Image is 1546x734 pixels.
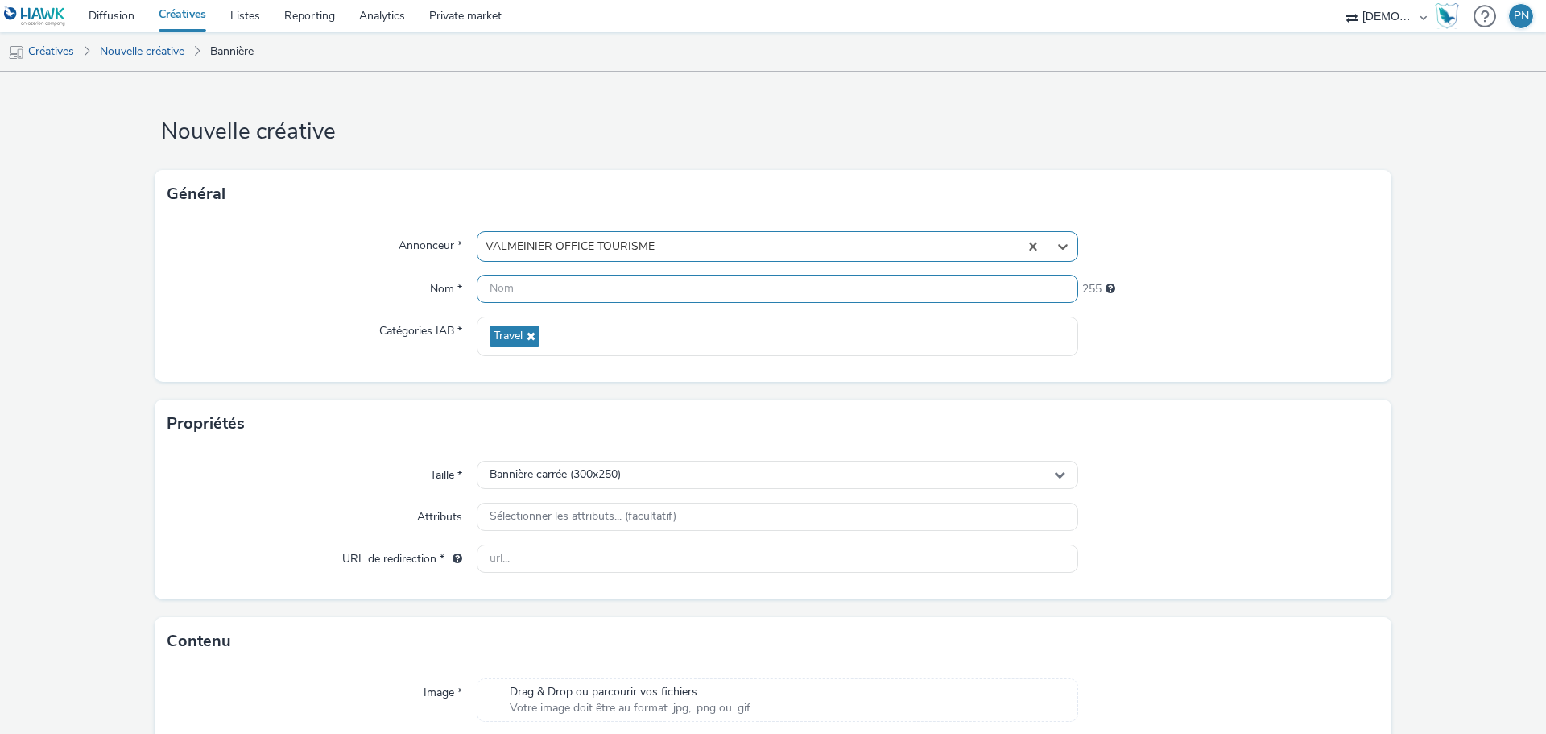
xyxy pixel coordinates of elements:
span: Travel [494,330,523,343]
h3: Contenu [167,629,231,653]
label: Attributs [411,503,469,525]
label: Image * [417,678,469,701]
span: Sélectionner les attributs... (facultatif) [490,510,676,524]
img: mobile [8,44,24,60]
img: undefined Logo [4,6,66,27]
label: Taille * [424,461,469,483]
span: 255 [1082,281,1102,297]
div: 255 caractères maximum [1106,281,1115,297]
span: Votre image doit être au format .jpg, .png ou .gif [510,700,750,716]
img: Hawk Academy [1435,3,1459,29]
h3: Propriétés [167,412,245,436]
h3: Général [167,182,225,206]
label: URL de redirection * [336,545,469,567]
input: url... [477,545,1078,573]
div: PN [1514,4,1529,28]
h1: Nouvelle créative [155,117,1391,147]
a: Hawk Academy [1435,3,1465,29]
a: Nouvelle créative [92,32,192,71]
span: Drag & Drop ou parcourir vos fichiers. [510,684,750,700]
a: Bannière [202,32,262,71]
label: Annonceur * [392,231,469,254]
span: Bannière carrée (300x250) [490,468,621,482]
label: Catégories IAB * [373,317,469,339]
input: Nom [477,275,1078,303]
label: Nom * [424,275,469,297]
div: L'URL de redirection sera utilisée comme URL de validation avec certains SSP et ce sera l'URL de ... [444,551,462,567]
